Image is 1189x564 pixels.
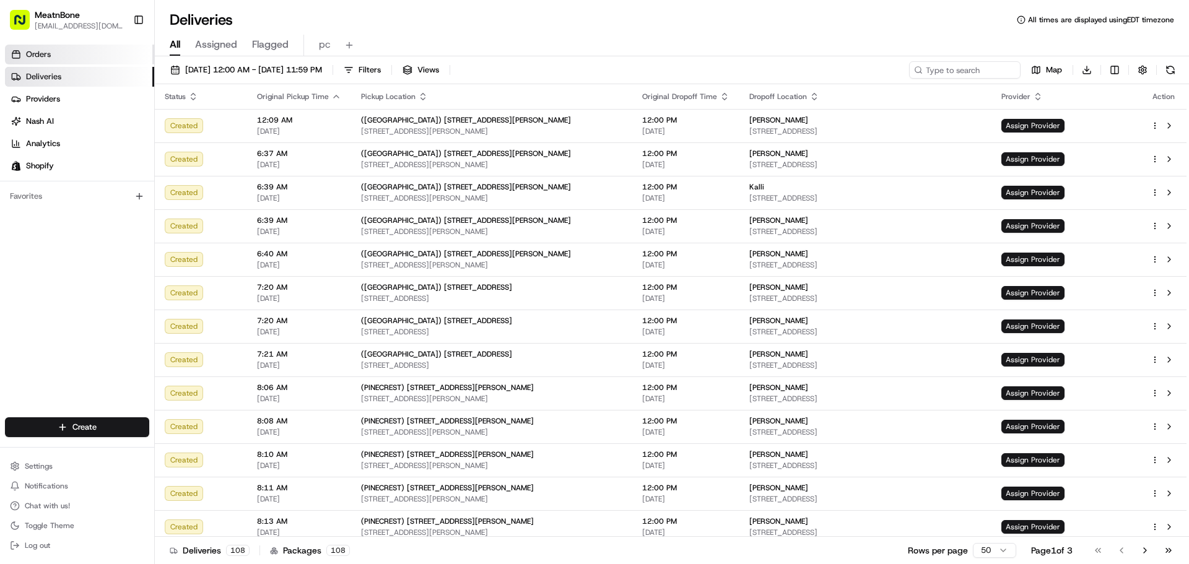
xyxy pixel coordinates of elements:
div: Action [1151,92,1177,102]
span: 8:13 AM [257,516,341,526]
span: 6:40 AM [257,249,341,259]
span: [STREET_ADDRESS][PERSON_NAME] [361,394,622,404]
img: Nash [12,12,37,37]
span: Analytics [26,138,60,149]
span: [DATE] [257,193,341,203]
span: (PINECREST) [STREET_ADDRESS][PERSON_NAME] [361,516,534,526]
span: 12:00 PM [642,282,730,292]
span: [DATE] [257,260,341,270]
span: 7:20 AM [257,282,341,292]
span: Pylon [123,307,150,316]
img: 1736555255976-a54dd68f-1ca7-489b-9aae-adbdc363a1c4 [25,226,35,236]
span: [STREET_ADDRESS] [749,193,982,203]
span: 12:00 PM [642,416,730,426]
a: 📗Knowledge Base [7,272,100,294]
button: MeatnBone [35,9,80,21]
span: 8:10 AM [257,449,341,459]
span: [STREET_ADDRESS][PERSON_NAME] [361,260,622,270]
span: • [103,225,107,235]
span: [PERSON_NAME] [749,516,808,526]
span: [PERSON_NAME] [749,483,808,493]
span: Provider [1001,92,1030,102]
div: Start new chat [56,118,203,131]
span: (PINECREST) [STREET_ADDRESS][PERSON_NAME] [361,483,534,493]
span: [PERSON_NAME] [749,149,808,158]
img: 8571987876998_91fb9ceb93ad5c398215_72.jpg [26,118,48,141]
span: Flagged [252,37,289,52]
button: MeatnBone[EMAIL_ADDRESS][DOMAIN_NAME] [5,5,128,35]
span: [DATE] [257,293,341,303]
span: [STREET_ADDRESS][PERSON_NAME] [361,427,622,437]
span: [STREET_ADDRESS][PERSON_NAME] [361,160,622,170]
input: Clear [32,80,204,93]
span: Assign Provider [1001,487,1065,500]
span: 12:00 PM [642,449,730,459]
span: [PERSON_NAME] [749,316,808,326]
span: Assign Provider [1001,520,1065,534]
span: [STREET_ADDRESS][PERSON_NAME] [361,527,622,537]
button: Views [397,61,445,79]
a: Deliveries [5,67,154,87]
span: ([GEOGRAPHIC_DATA]) [STREET_ADDRESS][PERSON_NAME] [361,115,571,125]
div: 📗 [12,278,22,288]
span: Assign Provider [1001,152,1065,166]
span: Assign Provider [1001,353,1065,367]
span: [STREET_ADDRESS] [749,360,982,370]
span: [PERSON_NAME] [749,115,808,125]
button: [DATE] 12:00 AM - [DATE] 11:59 PM [165,61,328,79]
button: Notifications [5,477,149,495]
span: [DATE] [642,160,730,170]
span: • [134,192,139,202]
button: Log out [5,537,149,554]
span: [DATE] [642,293,730,303]
span: [DATE] [642,527,730,537]
span: Kalli [749,182,764,192]
span: ([GEOGRAPHIC_DATA]) [STREET_ADDRESS] [361,349,512,359]
span: [STREET_ADDRESS] [749,227,982,236]
span: Assign Provider [1001,219,1065,233]
span: 12:00 PM [642,249,730,259]
span: Assign Provider [1001,286,1065,300]
span: [DATE] [642,227,730,236]
span: [DATE] [257,394,341,404]
span: 12:00 PM [642,516,730,526]
span: API Documentation [117,277,199,289]
span: [STREET_ADDRESS][PERSON_NAME] [361,193,622,203]
img: 1736555255976-a54dd68f-1ca7-489b-9aae-adbdc363a1c4 [25,193,35,202]
span: [STREET_ADDRESS] [749,394,982,404]
button: Filters [338,61,386,79]
span: Wisdom [PERSON_NAME] [38,192,132,202]
span: Assign Provider [1001,186,1065,199]
span: [DATE] [257,227,341,236]
span: Toggle Theme [25,521,74,531]
span: [STREET_ADDRESS] [749,461,982,471]
span: Pickup Location [361,92,416,102]
span: Create [72,422,97,433]
button: Chat with us! [5,497,149,514]
h1: Deliveries [170,10,233,30]
span: Settings [25,461,53,471]
span: [STREET_ADDRESS] [361,293,622,303]
span: Assign Provider [1001,253,1065,266]
div: Past conversations [12,161,83,171]
span: Filters [359,64,381,76]
span: Original Dropoff Time [642,92,717,102]
span: [DATE] 12:00 AM - [DATE] 11:59 PM [185,64,322,76]
span: [PERSON_NAME] [749,416,808,426]
span: [DATE] [257,494,341,504]
span: (PINECREST) [STREET_ADDRESS][PERSON_NAME] [361,416,534,426]
span: ([GEOGRAPHIC_DATA]) [STREET_ADDRESS] [361,316,512,326]
button: [EMAIL_ADDRESS][DOMAIN_NAME] [35,21,123,31]
span: [STREET_ADDRESS] [749,327,982,337]
img: Wisdom Oko [12,180,32,204]
span: [DATE] [257,327,341,337]
span: Chat with us! [25,501,70,511]
button: See all [192,158,225,173]
p: Welcome 👋 [12,50,225,69]
span: [DATE] [642,494,730,504]
span: All times are displayed using EDT timezone [1028,15,1174,25]
span: 8:08 AM [257,416,341,426]
p: Rows per page [908,544,968,557]
span: [DATE] [642,126,730,136]
span: 7:21 AM [257,349,341,359]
